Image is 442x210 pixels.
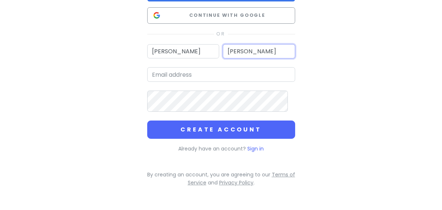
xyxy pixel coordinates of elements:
input: Last name [223,44,295,59]
img: Google logo [152,11,161,20]
button: Continue with Google [147,7,295,24]
p: By creating an account, you are agreeing to our and . [147,171,295,187]
a: Privacy Policy [219,179,254,186]
input: First name [147,44,220,59]
p: Already have an account? [147,145,295,153]
button: Create Account [147,121,295,139]
span: Continue with Google [164,12,290,19]
a: Sign in [247,145,264,152]
input: Email address [147,67,295,82]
